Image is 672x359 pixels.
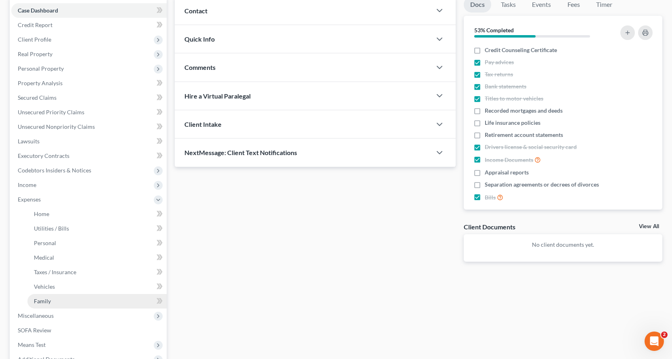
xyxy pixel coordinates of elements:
[184,120,222,128] span: Client Intake
[485,168,529,176] span: Appraisal reports
[184,35,215,43] span: Quick Info
[11,90,167,105] a: Secured Claims
[184,92,251,100] span: Hire a Virtual Paralegal
[11,134,167,149] a: Lawsuits
[18,7,58,14] span: Case Dashboard
[485,107,563,115] span: Recorded mortgages and deeds
[184,149,297,156] span: NextMessage: Client Text Notifications
[11,3,167,18] a: Case Dashboard
[661,332,668,338] span: 2
[18,181,36,188] span: Income
[485,181,599,189] span: Separation agreements or decrees of divorces
[18,138,40,145] span: Lawsuits
[485,46,557,54] span: Credit Counseling Certificate
[18,152,69,159] span: Executory Contracts
[27,265,167,279] a: Taxes / Insurance
[34,225,69,232] span: Utilities / Bills
[470,241,656,249] p: No client documents yet.
[18,167,91,174] span: Codebtors Insiders & Notices
[18,94,57,101] span: Secured Claims
[485,119,540,127] span: Life insurance policies
[18,109,84,115] span: Unsecured Priority Claims
[485,143,577,151] span: Drivers license & social security card
[27,221,167,236] a: Utilities / Bills
[34,298,51,304] span: Family
[11,18,167,32] a: Credit Report
[645,332,664,351] iframe: Intercom live chat
[184,63,216,71] span: Comments
[18,36,51,43] span: Client Profile
[34,283,55,290] span: Vehicles
[27,236,167,250] a: Personal
[27,207,167,221] a: Home
[34,210,49,217] span: Home
[18,21,52,28] span: Credit Report
[11,149,167,163] a: Executory Contracts
[485,131,563,139] span: Retirement account statements
[27,279,167,294] a: Vehicles
[34,254,54,261] span: Medical
[27,250,167,265] a: Medical
[184,7,207,15] span: Contact
[18,341,46,348] span: Means Test
[18,65,64,72] span: Personal Property
[18,80,63,86] span: Property Analysis
[34,269,76,275] span: Taxes / Insurance
[34,239,56,246] span: Personal
[18,327,51,334] span: SOFA Review
[18,196,41,203] span: Expenses
[464,223,515,231] div: Client Documents
[18,123,95,130] span: Unsecured Nonpriority Claims
[485,156,533,164] span: Income Documents
[11,105,167,120] a: Unsecured Priority Claims
[18,312,54,319] span: Miscellaneous
[485,193,496,202] span: Bills
[474,27,514,34] strong: 53% Completed
[485,82,526,90] span: Bank statements
[11,323,167,338] a: SOFA Review
[485,94,543,103] span: Titles to motor vehicles
[485,70,513,78] span: Tax returns
[18,50,52,57] span: Real Property
[27,294,167,309] a: Family
[485,58,514,66] span: Pay advices
[11,76,167,90] a: Property Analysis
[639,224,659,229] a: View All
[11,120,167,134] a: Unsecured Nonpriority Claims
